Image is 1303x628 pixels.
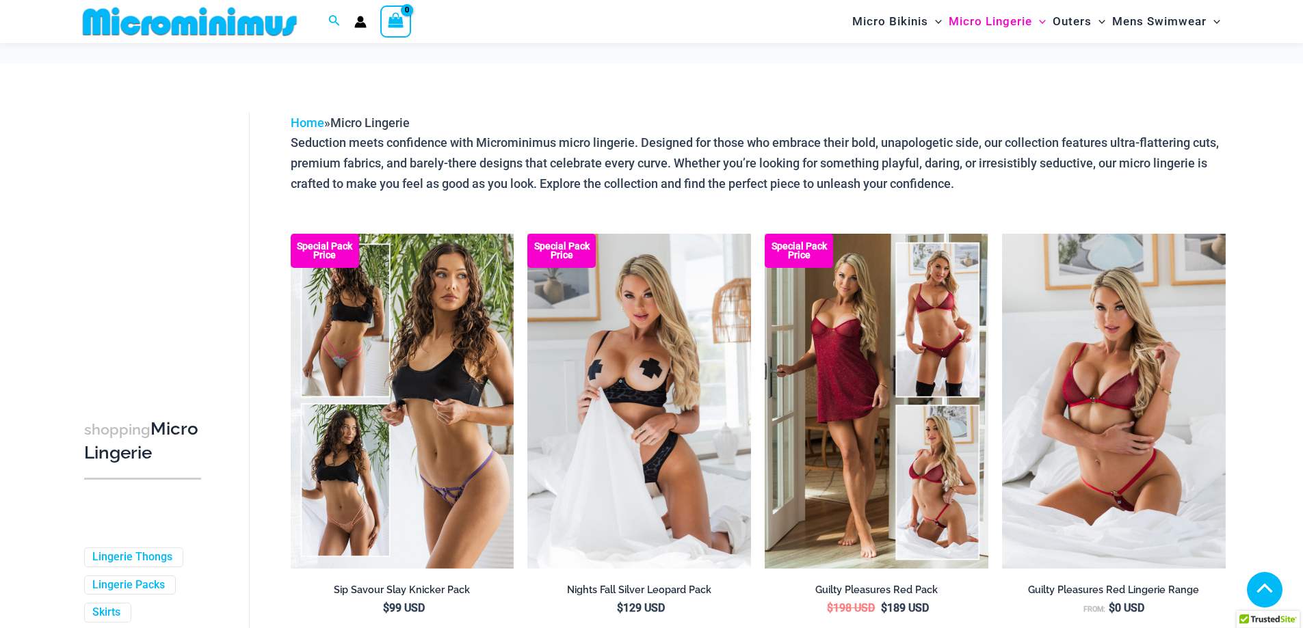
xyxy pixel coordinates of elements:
a: Nights Fall Silver Leopard 1036 Bra 6046 Thong 09v2 Nights Fall Silver Leopard 1036 Bra 6046 Thon... [527,234,751,569]
span: $ [881,601,887,614]
span: Micro Lingerie [949,4,1032,39]
a: Search icon link [328,13,341,30]
a: Guilty Pleasures Red 1045 Bra 689 Micro 05Guilty Pleasures Red 1045 Bra 689 Micro 06Guilty Pleasu... [1002,234,1226,569]
bdi: 99 USD [383,601,425,614]
a: Sip Savour Slay Knicker Pack [291,584,514,601]
a: Collection Pack (9) Collection Pack b (5)Collection Pack b (5) [291,234,514,569]
span: $ [383,601,389,614]
span: Menu Toggle [928,4,942,39]
span: Outers [1053,4,1092,39]
span: Menu Toggle [1207,4,1220,39]
span: shopping [84,421,150,438]
a: Micro LingerieMenu ToggleMenu Toggle [945,4,1049,39]
a: Nights Fall Silver Leopard Pack [527,584,751,601]
bdi: 189 USD [881,601,929,614]
bdi: 0 USD [1109,601,1144,614]
h2: Sip Savour Slay Knicker Pack [291,584,514,597]
span: Micro Lingerie [330,115,410,130]
img: MM SHOP LOGO FLAT [77,6,302,37]
a: Account icon link [354,16,367,28]
img: Nights Fall Silver Leopard 1036 Bra 6046 Thong 09v2 [527,234,751,569]
img: Guilty Pleasures Red Collection Pack F [765,234,988,569]
b: Special Pack Price [291,242,359,260]
img: Collection Pack (9) [291,234,514,569]
a: Guilty Pleasures Red Collection Pack F Guilty Pleasures Red Collection Pack BGuilty Pleasures Red... [765,234,988,569]
span: Menu Toggle [1032,4,1046,39]
span: $ [827,601,833,614]
span: Mens Swimwear [1112,4,1207,39]
a: Mens SwimwearMenu ToggleMenu Toggle [1109,4,1224,39]
h2: Nights Fall Silver Leopard Pack [527,584,751,597]
a: Skirts [92,605,120,620]
iframe: TrustedSite Certified [84,102,207,375]
a: OutersMenu ToggleMenu Toggle [1049,4,1109,39]
bdi: 129 USD [617,601,665,614]
a: Lingerie Thongs [92,550,172,564]
bdi: 198 USD [827,601,875,614]
nav: Site Navigation [847,2,1226,41]
h2: Guilty Pleasures Red Lingerie Range [1002,584,1226,597]
b: Special Pack Price [765,242,833,260]
span: From: [1083,605,1105,614]
h2: Guilty Pleasures Red Pack [765,584,988,597]
a: Guilty Pleasures Red Lingerie Range [1002,584,1226,601]
span: Menu Toggle [1092,4,1105,39]
span: » [291,115,410,130]
a: Guilty Pleasures Red Pack [765,584,988,601]
img: Guilty Pleasures Red 1045 Bra 689 Micro 05 [1002,234,1226,569]
a: Home [291,115,324,130]
span: Micro Bikinis [852,4,928,39]
p: Seduction meets confidence with Microminimus micro lingerie. Designed for those who embrace their... [291,133,1226,193]
a: Micro BikinisMenu ToggleMenu Toggle [849,4,945,39]
b: Special Pack Price [527,242,596,260]
a: View Shopping Cart, empty [380,5,412,37]
h3: Micro Lingerie [84,418,201,465]
a: Lingerie Packs [92,578,165,592]
span: $ [617,601,623,614]
span: $ [1109,601,1115,614]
